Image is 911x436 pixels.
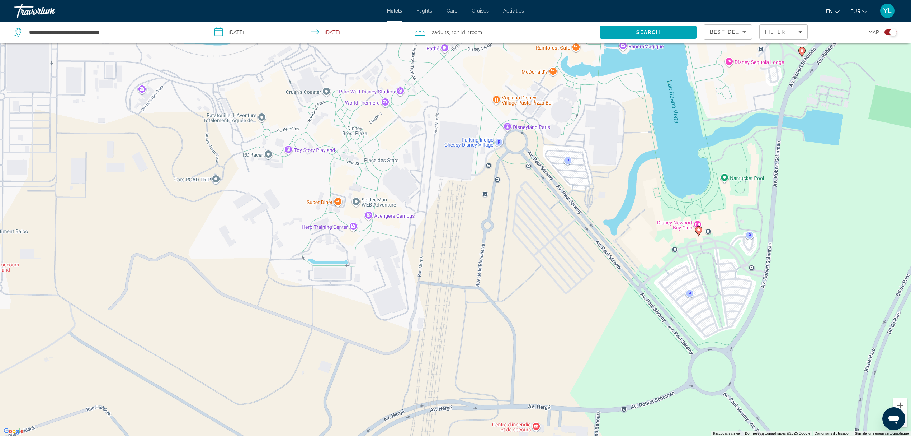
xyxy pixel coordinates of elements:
[759,24,808,40] button: Filters
[882,407,905,430] iframe: Bouton de lancement de la fenêtre de messagerie
[868,27,879,37] span: Map
[826,6,840,17] button: Change language
[416,8,432,14] a: Flights
[2,427,25,436] a: Ouvrir cette zone dans Google Maps (dans une nouvelle fenêtre)
[883,7,892,14] span: YL
[710,29,747,35] span: Best Deals
[878,3,897,18] button: User Menu
[765,29,785,35] span: Filter
[815,431,851,435] a: Conditions d'utilisation (s'ouvre dans un nouvel onglet)
[447,8,457,14] a: Cars
[465,27,482,37] span: , 1
[850,9,860,14] span: EUR
[470,29,482,35] span: Room
[28,27,196,38] input: Search hotel destination
[407,22,600,43] button: Travelers: 2 adults, 1 child
[710,28,746,36] mat-select: Sort by
[826,9,833,14] span: en
[600,26,697,39] button: Search
[387,8,402,14] a: Hotels
[2,427,25,436] img: Google
[472,8,489,14] a: Cruises
[449,27,465,37] span: , 1
[432,27,449,37] span: 2
[207,22,407,43] button: Select check in and out date
[454,29,465,35] span: Child
[434,29,449,35] span: Adults
[636,29,661,35] span: Search
[893,398,907,413] button: Zoom avant
[879,29,897,36] button: Toggle map
[745,431,810,435] span: Données cartographiques ©2025 Google
[14,1,86,20] a: Travorium
[855,431,909,435] a: Signaler une erreur cartographique
[850,6,867,17] button: Change currency
[713,431,741,436] button: Raccourcis clavier
[503,8,524,14] a: Activities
